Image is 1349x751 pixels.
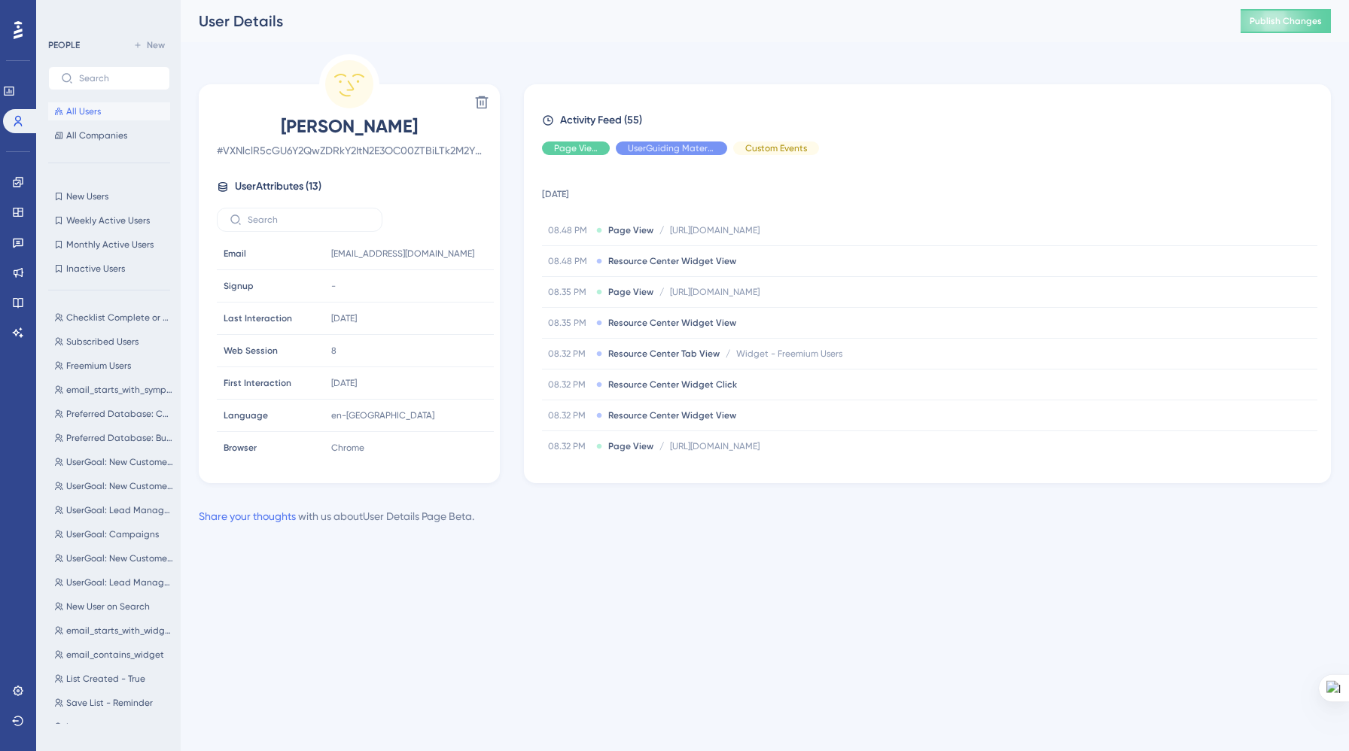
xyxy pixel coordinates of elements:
[608,348,720,360] span: Resource Center Tab View
[248,214,370,225] input: Search
[608,317,736,329] span: Resource Center Widget View
[548,317,590,329] span: 08.35 PM
[548,348,590,360] span: 08.32 PM
[48,597,179,616] button: New User on Search
[224,345,278,357] span: Web Session
[224,248,246,260] span: Email
[331,378,357,388] time: [DATE]
[48,694,179,712] button: Save List - Reminder
[48,39,80,51] div: PEOPLE
[66,129,127,141] span: All Companies
[224,409,268,421] span: Language
[48,646,179,664] button: email_contains_widget
[548,286,590,298] span: 08.35 PM
[79,73,157,84] input: Search
[48,525,179,543] button: UserGoal: Campaigns
[659,224,664,236] span: /
[66,384,173,396] span: email_starts_with_symphony
[331,345,336,357] span: 8
[48,309,179,327] button: Checklist Complete or Dismissed
[66,528,159,540] span: UserGoal: Campaigns
[48,357,179,375] button: Freemium Users
[659,286,664,298] span: /
[48,381,179,399] button: email_starts_with_symphony
[542,167,1317,215] td: [DATE]
[66,190,108,202] span: New Users
[548,255,590,267] span: 08.48 PM
[48,670,179,688] button: List Created - True
[331,248,474,260] span: [EMAIL_ADDRESS][DOMAIN_NAME]
[199,11,1203,32] div: User Details
[66,336,139,348] span: Subscribed Users
[66,552,173,564] span: UserGoal: New Customers
[66,480,173,492] span: UserGoal: New Customers, Campaigns
[670,440,760,452] span: [URL][DOMAIN_NAME]
[48,260,170,278] button: Inactive Users
[66,214,150,227] span: Weekly Active Users
[331,409,434,421] span: en-[GEOGRAPHIC_DATA]
[608,255,736,267] span: Resource Center Widget View
[66,600,150,613] span: New User on Search
[147,39,165,51] span: New
[66,721,96,733] span: Logout
[66,408,173,420] span: Preferred Database: Consumer
[66,697,153,709] span: Save List - Reminder
[560,111,642,129] span: Activity Feed (55)
[554,142,598,154] span: Page View
[48,333,179,351] button: Subscribed Users
[628,142,715,154] span: UserGuiding Material
[224,280,254,292] span: Signup
[224,377,291,389] span: First Interaction
[48,622,179,640] button: email_starts_with_widget
[548,440,590,452] span: 08.32 PM
[128,36,170,54] button: New
[66,576,173,588] span: UserGoal: Lead Management
[66,504,173,516] span: UserGoal: Lead Management, Campaigns
[48,549,179,567] button: UserGoal: New Customers
[48,236,170,254] button: Monthly Active Users
[199,507,474,525] div: with us about User Details Page Beta .
[224,312,292,324] span: Last Interaction
[48,573,179,591] button: UserGoal: Lead Management
[66,649,164,661] span: email_contains_widget
[217,141,482,160] span: # VXNlclR5cGU6Y2QwZDRkY2ItN2E3OC00ZTBiLTk2M2YtMGZhNTdjNDExYWZh
[235,178,321,196] span: User Attributes ( 13 )
[66,105,101,117] span: All Users
[726,348,730,360] span: /
[224,442,257,454] span: Browser
[670,286,760,298] span: [URL][DOMAIN_NAME]
[331,280,336,292] span: -
[48,718,179,736] button: Logout
[48,126,170,144] button: All Companies
[745,142,807,154] span: Custom Events
[66,432,173,444] span: Preferred Database: Business
[66,625,173,637] span: email_starts_with_widget
[66,263,125,275] span: Inactive Users
[199,510,296,522] a: Share your thoughts
[48,211,170,230] button: Weekly Active Users
[48,477,179,495] button: UserGoal: New Customers, Campaigns
[331,313,357,324] time: [DATE]
[66,312,173,324] span: Checklist Complete or Dismissed
[670,224,760,236] span: [URL][DOMAIN_NAME]
[608,409,736,421] span: Resource Center Widget View
[1250,15,1322,27] span: Publish Changes
[66,360,131,372] span: Freemium Users
[48,102,170,120] button: All Users
[48,405,179,423] button: Preferred Database: Consumer
[66,239,154,251] span: Monthly Active Users
[548,409,590,421] span: 08.32 PM
[608,379,737,391] span: Resource Center Widget Click
[48,429,179,447] button: Preferred Database: Business
[66,673,145,685] span: List Created - True
[48,187,170,205] button: New Users
[331,442,364,454] span: Chrome
[659,440,664,452] span: /
[608,286,653,298] span: Page View
[48,453,179,471] button: UserGoal: New Customers, Lead Management
[548,379,590,391] span: 08.32 PM
[1241,9,1331,33] button: Publish Changes
[608,440,653,452] span: Page View
[608,224,653,236] span: Page View
[217,114,482,138] span: [PERSON_NAME]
